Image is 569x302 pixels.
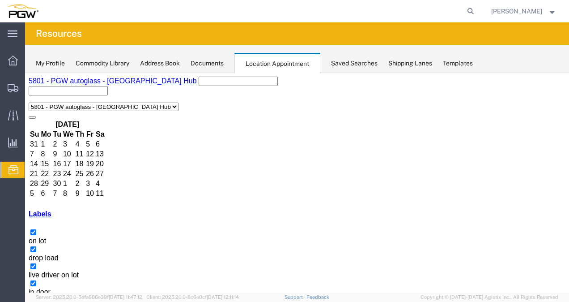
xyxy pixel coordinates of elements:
div: Location Appointment [234,53,320,73]
td: 15 [15,86,26,95]
button: [PERSON_NAME] [491,6,557,17]
td: 16 [28,86,37,95]
span: on lot [4,164,21,172]
td: 5 [4,116,14,125]
div: Documents [191,59,224,68]
iframe: FS Legacy Container [25,73,569,293]
td: 21 [4,96,14,105]
span: in door [4,215,25,223]
td: 7 [28,116,37,125]
span: Server: 2025.20.0-5efa686e39f [36,294,142,300]
td: 11 [50,77,60,86]
div: My Profile [36,59,65,68]
a: Feedback [306,294,329,300]
a: Labels [4,137,26,145]
div: Templates [443,59,473,68]
td: 13 [70,77,80,86]
td: 10 [60,116,69,125]
td: 10 [38,77,49,86]
td: 8 [38,116,49,125]
td: 11 [70,116,80,125]
td: 17 [38,86,49,95]
td: 1 [38,106,49,115]
span: Client: 2025.20.0-8c6e0cf [146,294,239,300]
input: drop load [5,173,11,179]
span: Copyright © [DATE]-[DATE] Agistix Inc., All Rights Reserved [420,293,558,301]
td: 28 [4,106,14,115]
td: 26 [60,96,69,105]
span: [DATE] 12:11:14 [207,294,239,300]
input: in door [5,207,11,213]
td: 4 [70,106,80,115]
div: Address Book [140,59,180,68]
td: 19 [60,86,69,95]
td: 14 [4,86,14,95]
div: Saved Searches [331,59,378,68]
input: live driver on lot [5,190,11,196]
img: logo [6,4,38,18]
td: 20 [70,86,80,95]
td: 12 [60,77,69,86]
td: 25 [50,96,60,105]
td: 9 [50,116,60,125]
td: 18 [50,86,60,95]
td: 3 [60,106,69,115]
td: 22 [15,96,26,105]
h4: Resources [36,22,82,45]
td: 29 [15,106,26,115]
input: on lot [5,156,11,162]
td: 30 [28,106,37,115]
div: Commodity Library [76,59,129,68]
a: Support [284,294,307,300]
span: drop load [4,181,34,189]
td: 2 [50,106,60,115]
div: Shipping Lanes [388,59,432,68]
td: 24 [38,96,49,105]
td: 6 [15,116,26,125]
span: Adrian Castro [491,6,542,16]
td: 23 [28,96,37,105]
span: live driver on lot [4,198,54,206]
td: 9 [28,77,37,86]
span: [DATE] 11:47:12 [109,294,142,300]
td: 27 [70,96,80,105]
